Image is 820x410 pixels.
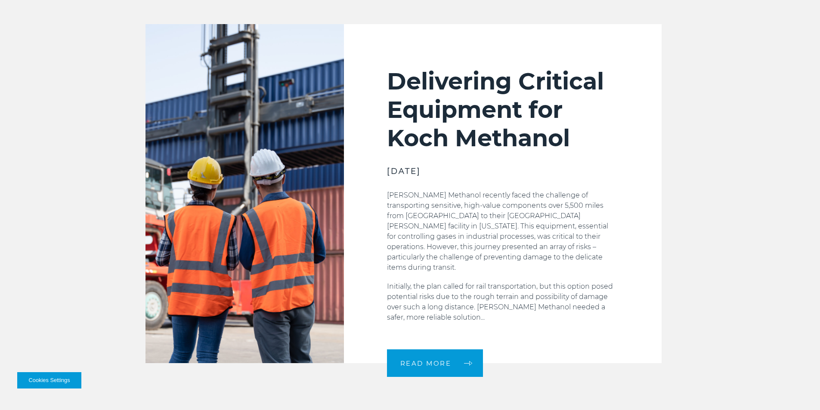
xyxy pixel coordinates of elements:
h2: Delivering Critical Equipment for Koch Methanol [387,67,619,152]
button: Cookies Settings [17,372,81,388]
p: [PERSON_NAME] Methanol recently faced the challenge of transporting sensitive, high-value compone... [387,190,619,273]
a: READ MORE arrow arrow [387,349,483,377]
h3: [DATE] [387,165,619,177]
p: Initially, the plan called for rail transportation, but this option posed potential risks due to ... [387,281,619,323]
span: READ MORE [400,360,452,367]
img: Delivering Critical Equipment for Koch Methanol [145,24,344,363]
